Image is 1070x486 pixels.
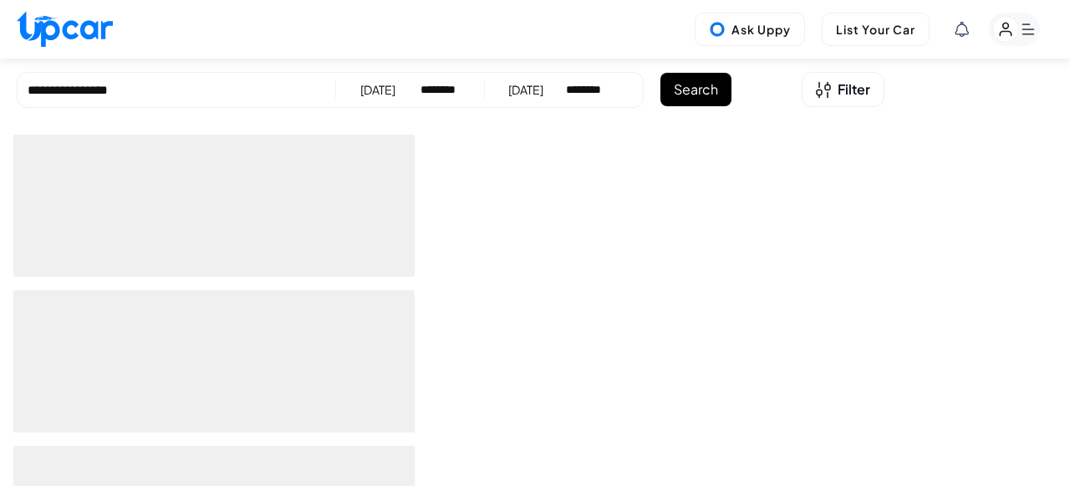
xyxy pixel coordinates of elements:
[955,22,969,37] div: View Notifications
[695,13,805,46] button: Ask Uppy
[709,21,726,38] img: Uppy
[822,13,930,46] button: List Your Car
[360,81,395,98] div: [DATE]
[17,11,113,47] img: Upcar Logo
